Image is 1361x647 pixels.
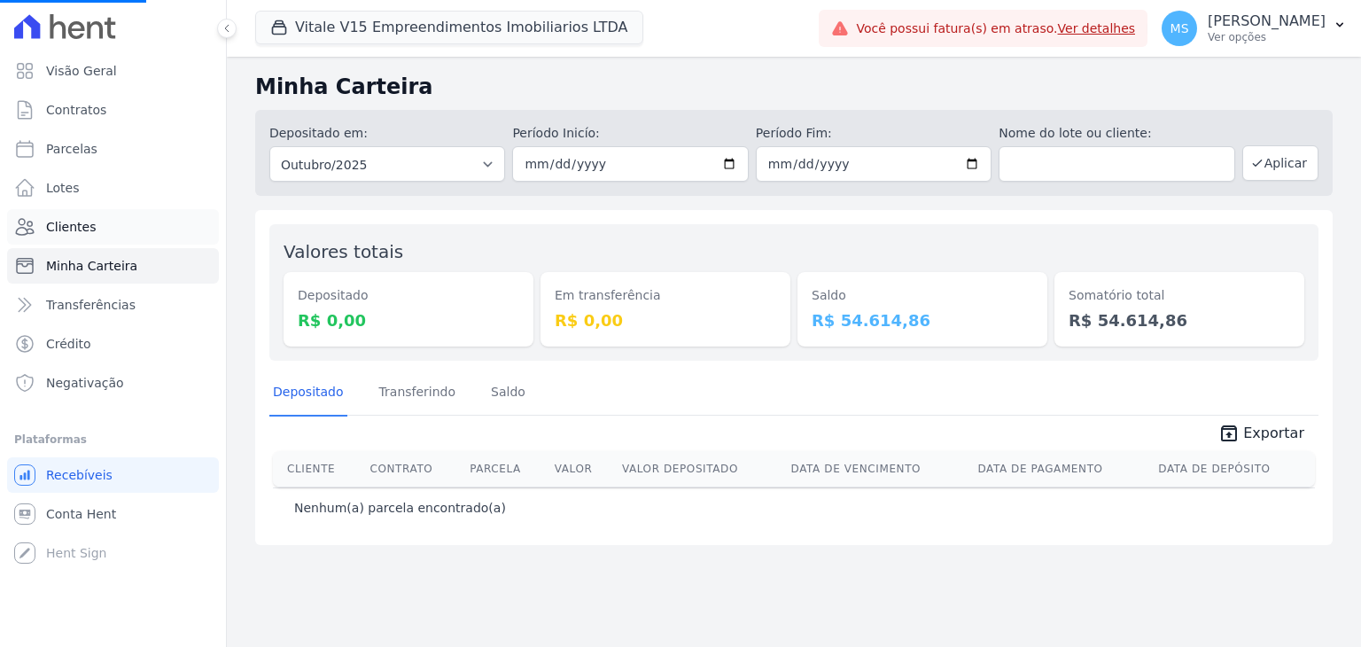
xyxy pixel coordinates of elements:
[1204,423,1318,448] a: unarchive Exportar
[255,71,1333,103] h2: Minha Carteira
[812,308,1033,332] dd: R$ 54.614,86
[14,429,212,450] div: Plataformas
[1069,286,1290,305] dt: Somatório total
[1208,12,1326,30] p: [PERSON_NAME]
[46,505,116,523] span: Conta Hent
[46,140,97,158] span: Parcelas
[1243,423,1304,444] span: Exportar
[615,451,784,487] th: Valor Depositado
[284,241,403,262] label: Valores totais
[46,101,106,119] span: Contratos
[7,326,219,362] a: Crédito
[255,11,643,44] button: Vitale V15 Empreendimentos Imobiliarios LTDA
[970,451,1151,487] th: Data de Pagamento
[555,286,776,305] dt: Em transferência
[7,92,219,128] a: Contratos
[46,218,96,236] span: Clientes
[7,496,219,532] a: Conta Hent
[463,451,548,487] th: Parcela
[512,124,748,143] label: Período Inicío:
[294,499,506,517] p: Nenhum(a) parcela encontrado(a)
[555,308,776,332] dd: R$ 0,00
[756,124,992,143] label: Período Fim:
[46,257,137,275] span: Minha Carteira
[856,19,1135,38] span: Você possui fatura(s) em atraso.
[7,209,219,245] a: Clientes
[7,365,219,401] a: Negativação
[269,370,347,417] a: Depositado
[298,308,519,332] dd: R$ 0,00
[1218,423,1240,444] i: unarchive
[1170,22,1189,35] span: MS
[363,451,463,487] th: Contrato
[548,451,615,487] th: Valor
[1151,451,1315,487] th: Data de Depósito
[1208,30,1326,44] p: Ver opções
[1058,21,1136,35] a: Ver detalhes
[46,179,80,197] span: Lotes
[376,370,460,417] a: Transferindo
[269,126,368,140] label: Depositado em:
[46,62,117,80] span: Visão Geral
[1069,308,1290,332] dd: R$ 54.614,86
[273,451,363,487] th: Cliente
[1147,4,1361,53] button: MS [PERSON_NAME] Ver opções
[487,370,529,417] a: Saldo
[46,296,136,314] span: Transferências
[7,170,219,206] a: Lotes
[7,131,219,167] a: Parcelas
[46,335,91,353] span: Crédito
[812,286,1033,305] dt: Saldo
[1242,145,1318,181] button: Aplicar
[46,466,113,484] span: Recebíveis
[46,374,124,392] span: Negativação
[999,124,1234,143] label: Nome do lote ou cliente:
[7,248,219,284] a: Minha Carteira
[7,287,219,323] a: Transferências
[298,286,519,305] dt: Depositado
[7,53,219,89] a: Visão Geral
[784,451,971,487] th: Data de Vencimento
[7,457,219,493] a: Recebíveis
